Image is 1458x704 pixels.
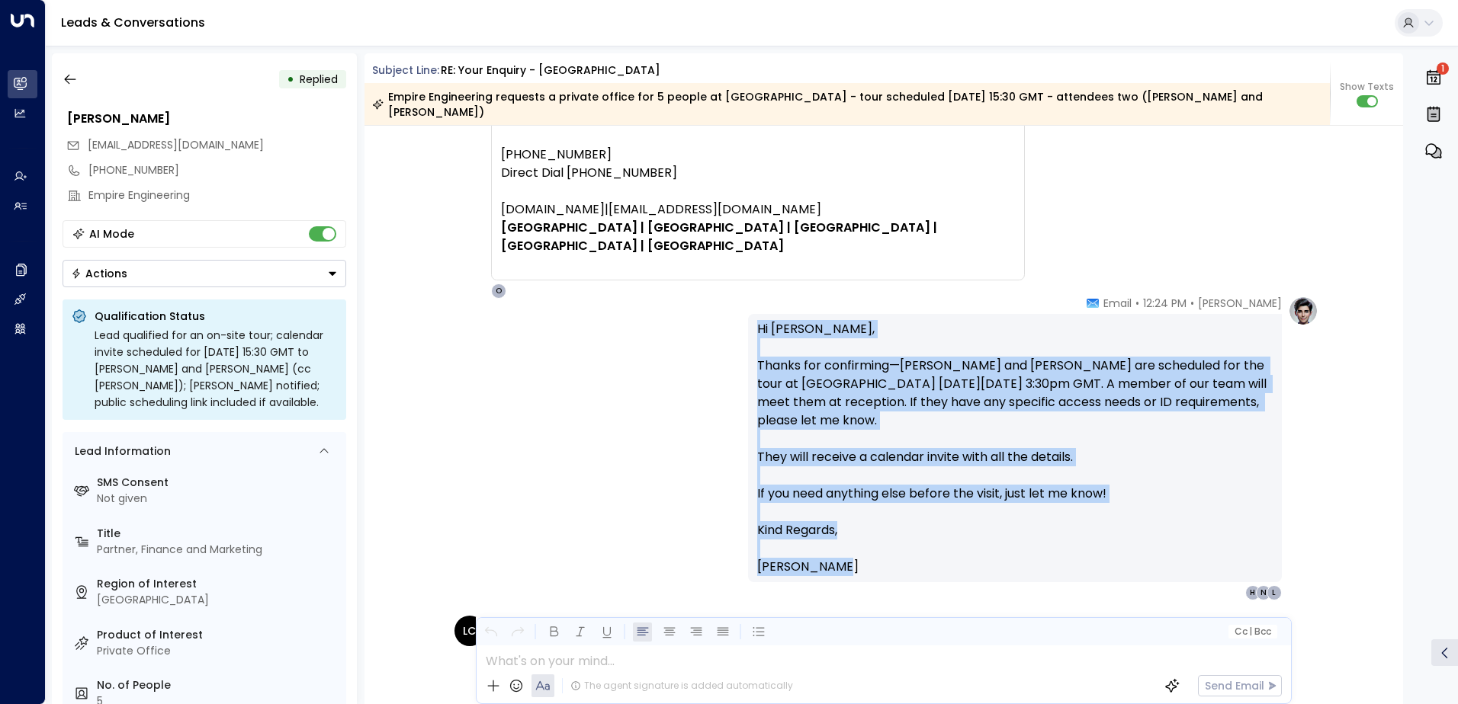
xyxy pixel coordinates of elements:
a: Leads & Conversations [61,14,205,31]
span: Show Texts [1340,80,1394,94]
span: [PERSON_NAME] [491,616,575,631]
div: N [1256,585,1271,600]
span: Direct Dial [PHONE_NUMBER] [501,164,677,182]
div: O [491,283,506,299]
button: Redo [508,622,527,642]
a: [DOMAIN_NAME] [501,200,605,219]
div: Actions [71,267,127,280]
div: [PERSON_NAME] [67,110,346,128]
div: Lead qualified for an on-site tour; calendar invite scheduled for [DATE] 15:30 GMT to [PERSON_NAM... [95,327,337,411]
span: Replied [300,72,338,87]
span: [PERSON_NAME] [1198,296,1282,311]
div: RE: Your enquiry - [GEOGRAPHIC_DATA] [441,62,660,78]
span: • [1190,296,1194,311]
div: Lead Information [69,443,171,459]
div: L [1267,585,1282,600]
img: profile-logo.png [1288,296,1318,326]
span: | [605,182,609,219]
span: Email [657,616,686,631]
button: Actions [63,260,346,287]
p: Hi [PERSON_NAME], Thanks for confirming—[PERSON_NAME] and [PERSON_NAME] are scheduled for the tou... [757,320,1273,521]
label: Region of Interest [97,576,340,592]
span: • [579,616,583,631]
div: [GEOGRAPHIC_DATA] [97,592,340,608]
div: Empire Engineering [88,187,346,203]
span: [PERSON_NAME] [757,558,859,576]
a: [EMAIL_ADDRESS][DOMAIN_NAME] [609,200,821,219]
span: Cc Bcc [1234,626,1270,637]
span: • [1135,296,1139,311]
span: • [633,616,637,631]
span: lcoles@empireengineering.co.uk [88,137,264,153]
div: AI Mode [89,226,134,242]
span: Subject Line: [372,62,439,78]
span: 12:24 PM [1143,296,1187,311]
p: Qualification Status [95,309,337,324]
button: 1 [1421,61,1447,94]
div: H [1245,585,1260,600]
button: Undo [481,622,500,642]
div: Not given [97,491,340,507]
button: Cc|Bcc [1228,625,1277,639]
div: The agent signature is added automatically [570,679,793,693]
div: Private Office [97,643,340,659]
span: 1 [1437,62,1449,75]
span: [EMAIL_ADDRESS][DOMAIN_NAME] [88,137,264,152]
span: Office [PHONE_NUMBER] [501,109,612,164]
span: Kind Regards, [757,521,837,539]
div: LC [454,616,485,646]
label: No. of People [97,677,340,693]
span: Email [1103,296,1132,311]
label: SMS Consent [97,475,340,491]
div: Empire Engineering requests a private office for 5 people at [GEOGRAPHIC_DATA] - tour scheduled [... [372,89,1322,120]
span: 12:26 PM [586,616,629,631]
span: | [1249,626,1252,637]
div: • [287,66,294,93]
span: [GEOGRAPHIC_DATA] | [GEOGRAPHIC_DATA] | [GEOGRAPHIC_DATA] | [GEOGRAPHIC_DATA] | [GEOGRAPHIC_DATA] [501,219,1015,255]
div: [PHONE_NUMBER] [88,162,346,178]
label: Product of Interest [97,627,340,643]
div: Partner, Finance and Marketing [97,542,340,558]
div: Button group with a nested menu [63,260,346,287]
label: Title [97,526,340,542]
